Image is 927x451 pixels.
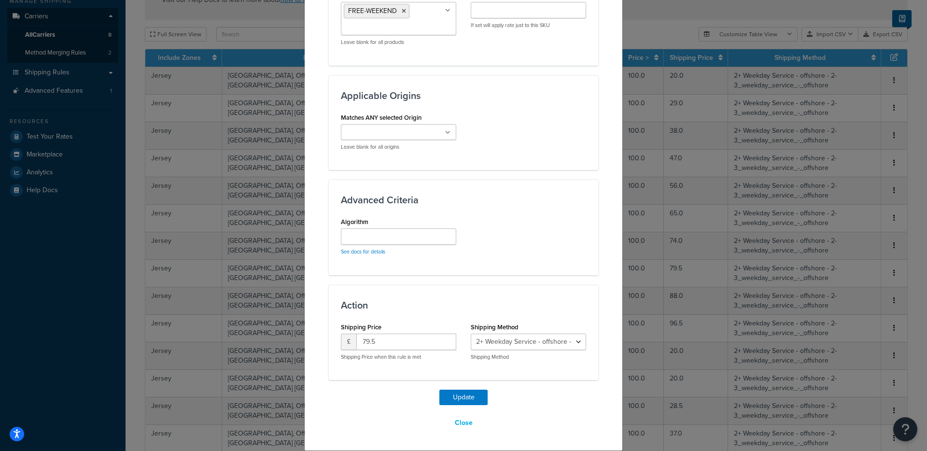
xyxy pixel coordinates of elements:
[471,353,586,361] p: Shipping Method
[471,22,586,29] p: If set will apply rate just to this SKU
[341,195,586,205] h3: Advanced Criteria
[449,415,479,431] button: Close
[341,90,586,101] h3: Applicable Origins
[341,248,385,255] a: See docs for details
[439,390,488,405] button: Update
[341,218,368,225] label: Algorithm
[341,353,456,361] p: Shipping Price when this rule is met
[341,334,356,350] span: £
[471,324,519,331] label: Shipping Method
[341,300,586,310] h3: Action
[341,114,421,121] label: Matches ANY selected Origin
[341,143,456,151] p: Leave blank for all origins
[341,39,456,46] p: Leave blank for all products
[348,6,397,16] span: FREE-WEEKEND
[341,324,381,331] label: Shipping Price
